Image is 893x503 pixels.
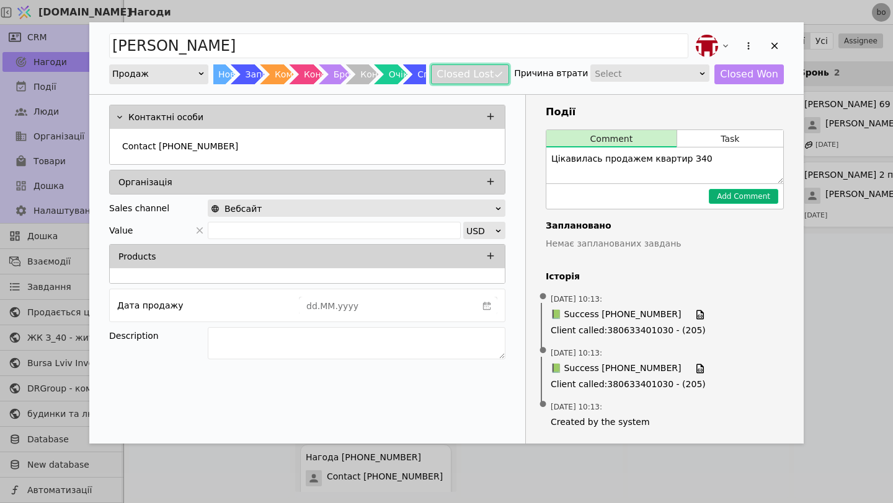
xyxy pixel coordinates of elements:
svg: calender simple [482,302,491,310]
img: bo [696,35,718,57]
button: Add Comment [709,189,778,204]
p: Організація [118,176,172,189]
p: Contact [PHONE_NUMBER] [122,140,238,153]
img: online-store.svg [211,204,220,213]
h3: Події [546,105,784,120]
div: Запрошення [246,64,303,84]
span: Client called : 380633401030 - (205) [551,324,779,337]
p: Products [118,250,156,263]
div: Бронь [334,64,361,84]
span: Client called : 380633401030 - (205) [551,378,779,391]
div: Дата продажу [117,297,183,314]
div: Новий [218,64,247,84]
span: Created by the system [551,416,779,429]
textarea: Цікавилась продажем квартир З40 [546,147,783,183]
p: Контактні особи [128,111,203,124]
span: • [537,335,549,367]
span: Value [109,222,133,239]
div: Співпраця [417,64,464,84]
span: [DATE] 10:13 : [551,294,602,305]
button: Task [677,130,783,147]
button: Closed Lost [431,64,509,84]
div: Очікування [389,64,440,84]
button: Comment [546,130,677,147]
span: Вебсайт [224,200,262,217]
h4: Заплановано [546,219,784,232]
div: Причина втрати [514,64,588,82]
input: dd.MM.yyyy [300,297,477,315]
div: Add Opportunity [89,22,804,444]
span: • [537,389,549,421]
span: 📗 Success [PHONE_NUMBER] [551,362,681,375]
div: Select [595,65,697,82]
div: Контракт [360,64,404,84]
div: Sales channel [109,199,169,217]
p: Немає запланованих завдань [546,237,784,250]
div: Консультація [304,64,365,84]
span: [DATE] 10:13 : [551,401,602,413]
div: Комунікація [275,64,330,84]
span: 📗 Success [PHONE_NUMBER] [551,308,681,321]
div: USD [466,222,494,240]
button: Closed Won [714,64,784,84]
span: • [537,281,549,313]
div: Description [109,327,208,344]
h4: Історія [546,270,784,283]
span: [DATE] 10:13 : [551,348,602,359]
div: Продаж [112,65,197,82]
